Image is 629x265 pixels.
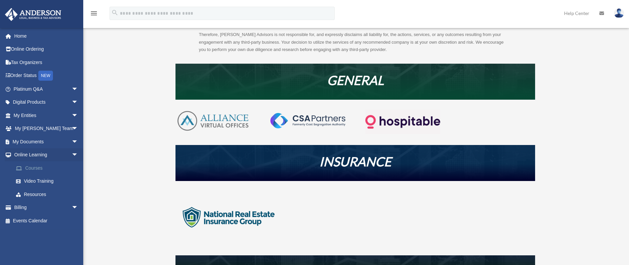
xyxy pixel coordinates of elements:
img: Anderson Advisors Platinum Portal [3,8,63,21]
a: Home [5,29,88,43]
a: Digital Productsarrow_drop_down [5,96,88,109]
img: User Pic [614,8,624,18]
img: AVO-logo-1-color [175,110,250,132]
span: arrow_drop_down [72,148,85,162]
span: arrow_drop_down [72,135,85,149]
a: Online Ordering [5,43,88,56]
span: arrow_drop_down [72,96,85,109]
a: Order StatusNEW [5,69,88,83]
p: Therefore, [PERSON_NAME] Advisors is not responsible for, and expressly disclaims all liability f... [199,31,512,54]
a: Platinum Q&Aarrow_drop_down [5,82,88,96]
span: arrow_drop_down [72,201,85,215]
a: My Entitiesarrow_drop_down [5,109,88,122]
a: Resources [9,188,85,201]
img: CSA-partners-Formerly-Cost-Segregation-Authority [270,113,345,128]
em: INSURANCE [319,154,391,169]
span: arrow_drop_down [72,109,85,122]
a: My Documentsarrow_drop_down [5,135,88,148]
em: GENERAL [327,72,384,88]
a: menu [90,12,98,17]
img: Logo-transparent-dark [365,110,440,134]
a: Courses [9,161,88,175]
i: search [111,9,119,16]
span: arrow_drop_down [72,82,85,96]
a: My [PERSON_NAME] Teamarrow_drop_down [5,122,88,135]
i: menu [90,9,98,17]
div: NEW [38,71,53,81]
a: Tax Organizers [5,56,88,69]
a: Video Training [9,175,88,188]
span: arrow_drop_down [72,122,85,136]
a: Online Learningarrow_drop_down [5,148,88,162]
img: logo-nreig [175,191,282,244]
a: Events Calendar [5,214,88,227]
a: Billingarrow_drop_down [5,201,88,214]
